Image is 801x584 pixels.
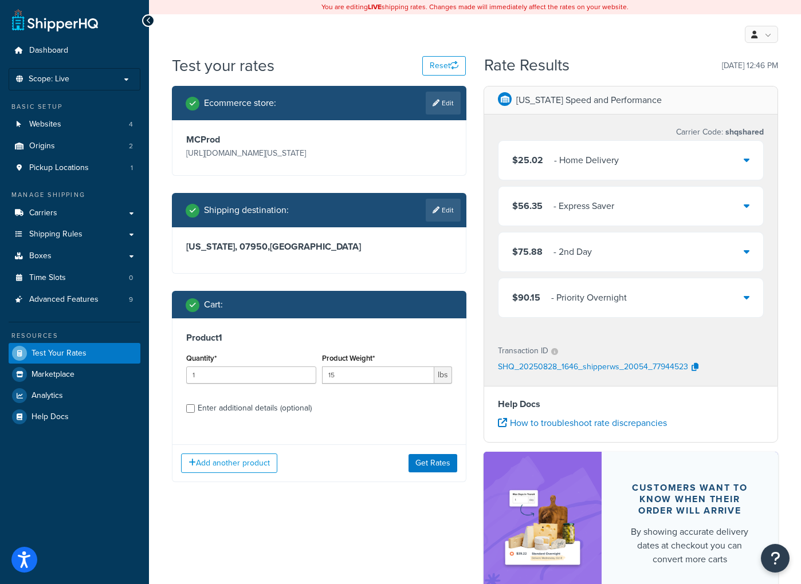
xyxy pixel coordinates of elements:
div: - Home Delivery [554,152,619,168]
div: - 2nd Day [553,244,592,260]
span: lbs [434,366,452,384]
div: By showing accurate delivery dates at checkout you can convert more carts [629,525,751,566]
span: Shipping Rules [29,230,83,239]
span: 0 [129,273,133,283]
a: Marketplace [9,364,140,385]
a: Websites4 [9,114,140,135]
a: Time Slots0 [9,267,140,289]
div: Manage Shipping [9,190,140,200]
span: $90.15 [512,291,540,304]
p: [US_STATE] Speed and Performance [516,92,662,108]
span: 2 [129,141,133,151]
p: [DATE] 12:46 PM [722,58,778,74]
b: LIVE [368,2,382,12]
li: Pickup Locations [9,157,140,179]
div: - Express Saver [553,198,614,214]
li: Websites [9,114,140,135]
label: Product Weight* [322,354,375,362]
span: 4 [129,120,133,129]
h2: Rate Results [484,57,570,74]
h3: Product 1 [186,332,452,344]
span: Help Docs [32,412,69,422]
h3: [US_STATE], 07950 , [GEOGRAPHIC_DATA] [186,241,452,252]
h1: Test your rates [172,54,274,77]
input: 0.0 [186,366,316,384]
li: Origins [9,136,140,157]
a: Dashboard [9,40,140,61]
span: Boxes [29,251,52,261]
input: 0.00 [322,366,434,384]
button: Reset [422,56,466,76]
p: [URL][DOMAIN_NAME][US_STATE] [186,145,316,161]
a: Shipping Rules [9,224,140,245]
div: Resources [9,331,140,341]
a: Test Your Rates [9,343,140,364]
span: Dashboard [29,46,68,56]
p: SHQ_20250828_1646_shipperws_20054_77944523 [498,359,688,376]
span: Analytics [32,391,63,401]
a: Boxes [9,246,140,267]
input: Enter additional details (optional) [186,404,195,413]
span: shqshared [723,126,764,138]
button: Add another product [181,453,277,473]
a: How to troubleshoot rate discrepancies [498,416,667,429]
span: Time Slots [29,273,66,283]
div: Customers want to know when their order will arrive [629,482,751,516]
h2: Cart : [204,299,223,310]
h2: Shipping destination : [204,205,289,215]
a: Edit [426,199,461,222]
a: Analytics [9,385,140,406]
span: Origins [29,141,55,151]
h2: Ecommerce store : [204,98,276,108]
a: Advanced Features9 [9,289,140,310]
span: Carriers [29,208,57,218]
a: Help Docs [9,407,140,427]
button: Open Resource Center [761,544,790,573]
div: Enter additional details (optional) [198,400,312,416]
a: Origins2 [9,136,140,157]
div: - Priority Overnight [551,290,627,306]
span: Advanced Features [29,295,99,305]
a: Carriers [9,203,140,224]
label: Quantity* [186,354,217,362]
span: $25.02 [512,153,543,167]
span: $75.88 [512,245,543,258]
li: Advanced Features [9,289,140,310]
a: Edit [426,92,461,115]
button: Get Rates [409,454,457,472]
span: 1 [131,163,133,173]
a: Pickup Locations1 [9,157,140,179]
span: $56.35 [512,199,543,212]
span: Scope: Live [29,74,69,84]
div: Basic Setup [9,102,140,112]
span: Websites [29,120,61,129]
span: Pickup Locations [29,163,89,173]
span: Marketplace [32,370,74,380]
h4: Help Docs [498,397,764,411]
span: 9 [129,295,133,305]
span: Test Your Rates [32,349,87,358]
p: Transaction ID [498,343,548,359]
li: Time Slots [9,267,140,289]
h3: MCProd [186,134,316,145]
p: Carrier Code: [676,124,764,140]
